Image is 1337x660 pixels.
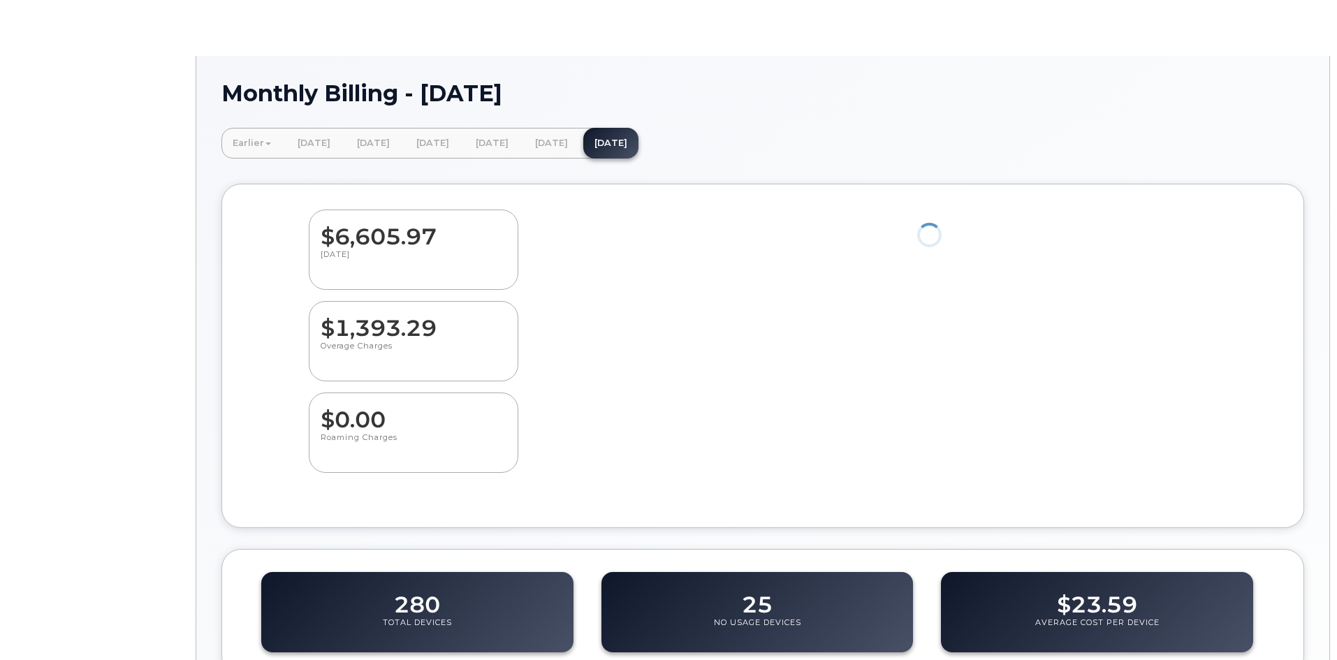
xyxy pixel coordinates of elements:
a: [DATE] [583,128,638,159]
a: [DATE] [346,128,401,159]
p: Overage Charges [321,341,506,366]
dd: $0.00 [321,393,506,432]
dd: $23.59 [1057,578,1137,617]
dd: $1,393.29 [321,302,506,341]
p: Roaming Charges [321,432,506,457]
p: [DATE] [321,249,506,274]
a: [DATE] [524,128,579,159]
a: [DATE] [465,128,520,159]
dd: 280 [394,578,440,617]
a: Earlier [221,128,282,159]
dd: $6,605.97 [321,210,506,249]
h1: Monthly Billing - [DATE] [221,81,1304,105]
a: [DATE] [286,128,342,159]
p: Average Cost Per Device [1035,617,1160,643]
p: No Usage Devices [714,617,801,643]
p: Total Devices [383,617,452,643]
a: [DATE] [405,128,460,159]
dd: 25 [742,578,773,617]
